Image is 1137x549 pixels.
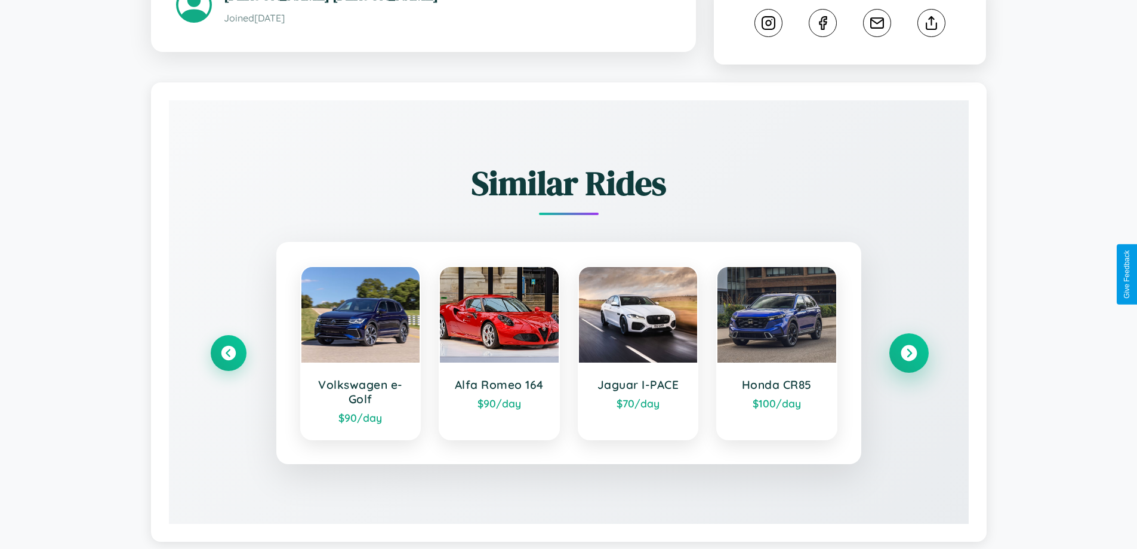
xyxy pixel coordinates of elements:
[729,378,824,392] h3: Honda CR85
[452,378,547,392] h3: Alfa Romeo 164
[452,397,547,410] div: $ 90 /day
[224,10,671,27] p: Joined [DATE]
[313,378,408,406] h3: Volkswagen e-Golf
[1123,250,1131,299] div: Give Feedback
[578,266,699,440] a: Jaguar I-PACE$70/day
[211,160,927,206] h2: Similar Rides
[591,397,686,410] div: $ 70 /day
[313,411,408,424] div: $ 90 /day
[729,397,824,410] div: $ 100 /day
[716,266,837,440] a: Honda CR85$100/day
[591,378,686,392] h3: Jaguar I-PACE
[300,266,421,440] a: Volkswagen e-Golf$90/day
[439,266,560,440] a: Alfa Romeo 164$90/day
